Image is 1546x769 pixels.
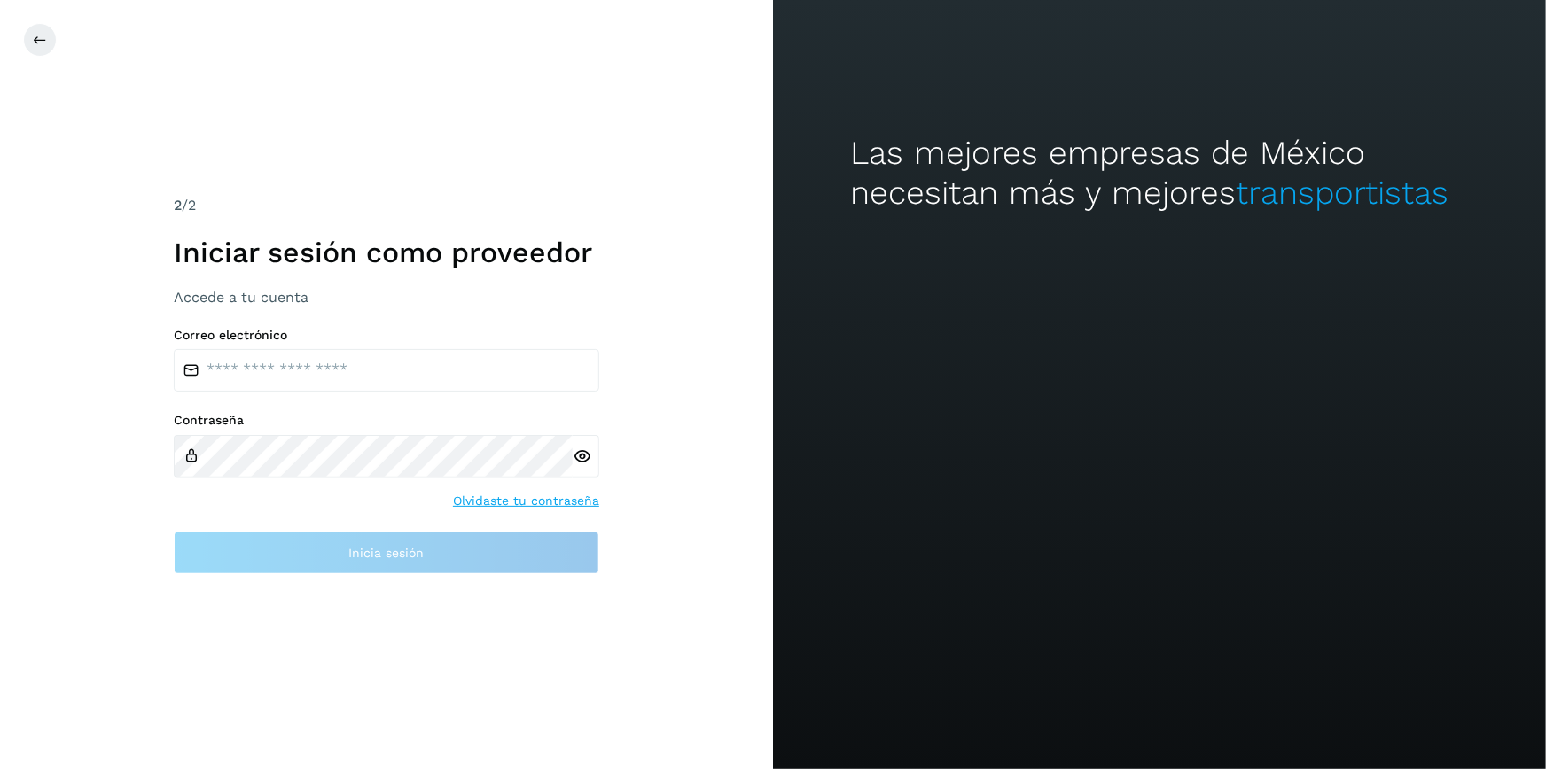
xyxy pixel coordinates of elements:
[850,134,1469,213] h2: Las mejores empresas de México necesitan más y mejores
[174,195,599,216] div: /2
[349,547,425,559] span: Inicia sesión
[174,289,599,306] h3: Accede a tu cuenta
[453,492,599,510] a: Olvidaste tu contraseña
[1236,174,1448,212] span: transportistas
[174,236,599,269] h1: Iniciar sesión como proveedor
[174,328,599,343] label: Correo electrónico
[174,532,599,574] button: Inicia sesión
[174,197,182,214] span: 2
[174,413,599,428] label: Contraseña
